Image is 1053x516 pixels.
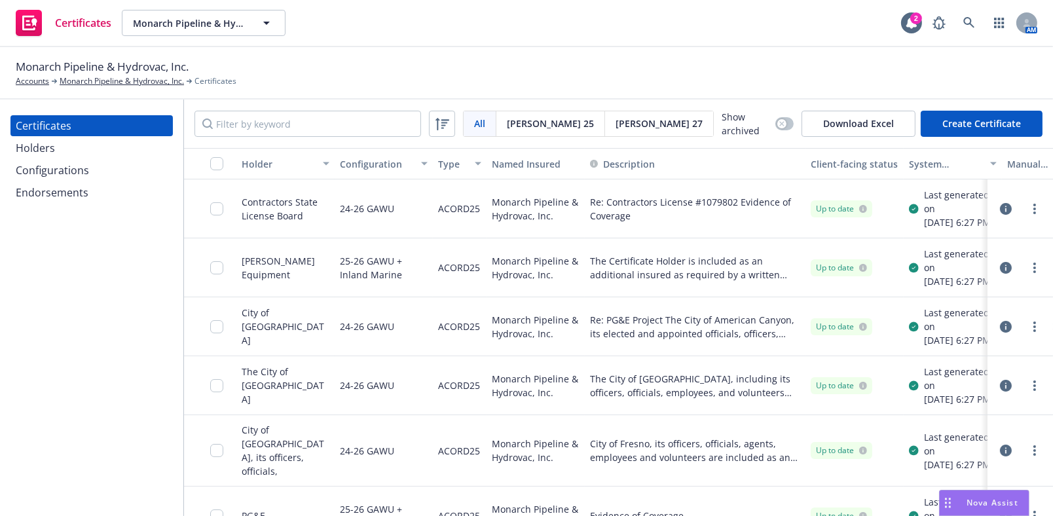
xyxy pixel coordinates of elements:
div: 24-26 GAWU [340,364,394,407]
button: Named Insured [487,148,585,179]
div: 24-26 GAWU [340,423,394,478]
div: ACORD25 [438,423,480,478]
button: Re: Contractors License #1079802 Evidence of Coverage [590,195,800,223]
div: [DATE] 6:27 PM [924,215,997,229]
span: Nova Assist [967,497,1018,508]
div: Contractors State License Board [242,195,329,223]
span: [PERSON_NAME] 25 [507,117,594,130]
div: Up to date [816,262,867,274]
input: Filter by keyword [194,111,421,137]
div: Monarch Pipeline & Hydrovac, Inc. [487,356,585,415]
span: Monarch Pipeline & Hydrovac, Inc. [133,16,246,30]
a: Configurations [10,160,173,181]
div: Configuration [340,157,413,171]
div: Up to date [816,203,867,215]
a: Certificates [10,5,117,41]
div: ACORD25 [438,187,480,230]
button: Description [590,157,655,171]
button: Holder [236,148,335,179]
button: Download Excel [802,111,915,137]
div: [DATE] 6:27 PM [924,458,997,471]
input: Toggle Row Selected [210,444,223,457]
a: more [1027,260,1043,276]
div: Monarch Pipeline & Hydrovac, Inc. [487,297,585,356]
button: Monarch Pipeline & Hydrovac, Inc. [122,10,286,36]
div: Monarch Pipeline & Hydrovac, Inc. [487,415,585,487]
div: Last generated on [924,247,997,274]
a: more [1027,443,1043,458]
a: Accounts [16,75,49,87]
div: [DATE] 6:27 PM [924,274,997,288]
div: 2 [910,12,922,24]
div: City of [GEOGRAPHIC_DATA], its officers, officials, [242,423,329,478]
div: Client-facing status [811,157,898,171]
button: Nova Assist [939,490,1029,516]
div: 24-26 GAWU [340,187,394,230]
a: Endorsements [10,182,173,203]
a: more [1027,378,1043,394]
button: Client-facing status [805,148,904,179]
div: Last generated on [924,365,997,392]
div: Up to date [816,321,867,333]
a: Holders [10,138,173,158]
div: [DATE] 6:27 PM [924,333,997,347]
input: Toggle Row Selected [210,320,223,333]
div: Certificates [16,115,71,136]
a: Search [956,10,982,36]
span: Monarch Pipeline & Hydrovac, Inc. [16,58,189,75]
div: Up to date [816,380,867,392]
button: Configuration [335,148,433,179]
div: Last generated on [924,430,997,458]
a: Monarch Pipeline & Hydrovac, Inc. [60,75,184,87]
div: Monarch Pipeline & Hydrovac, Inc. [487,238,585,297]
button: City of Fresno, its officers, officials, agents, employees and volunteers are included as an addi... [590,437,800,464]
div: Named Insured [492,157,580,171]
div: [DATE] 6:27 PM [924,392,997,406]
div: Holder [242,157,315,171]
span: [PERSON_NAME] 27 [616,117,703,130]
a: more [1027,201,1043,217]
button: Type [433,148,487,179]
input: Toggle Row Selected [210,202,223,215]
a: Report a Bug [926,10,952,36]
span: All [474,117,485,130]
div: Holders [16,138,55,158]
div: Configurations [16,160,89,181]
input: Toggle Row Selected [210,379,223,392]
button: The City of [GEOGRAPHIC_DATA], including its officers, officials, employees, and volunteers are i... [590,372,800,399]
div: The City of [GEOGRAPHIC_DATA] [242,365,329,406]
div: 24-26 GAWU [340,305,394,348]
div: System certificate last generated [909,157,982,171]
div: Endorsements [16,182,88,203]
div: City of [GEOGRAPHIC_DATA] [242,306,329,347]
a: Switch app [986,10,1012,36]
a: Certificates [10,115,173,136]
button: Re: PG&E Project The City of American Canyon, its elected and appointed officials, officers, atto... [590,313,800,341]
div: Up to date [816,445,867,456]
div: Monarch Pipeline & Hydrovac, Inc. [487,179,585,238]
input: Select all [210,157,223,170]
div: ACORD25 [438,364,480,407]
div: [PERSON_NAME] Equipment [242,254,329,282]
div: ACORD25 [438,246,480,289]
span: Show archived [722,110,770,138]
div: Last generated on [924,306,997,333]
button: System certificate last generated [904,148,1002,179]
div: 25-26 GAWU + Inland Marine [340,246,428,289]
button: Create Certificate [921,111,1043,137]
input: Toggle Row Selected [210,261,223,274]
span: Certificates [194,75,236,87]
a: more [1027,319,1043,335]
button: The Certificate Holder is included as an additional insured as required by a written contract wit... [590,254,800,282]
div: Last generated on [924,188,997,215]
div: Type [438,157,467,171]
div: ACORD25 [438,305,480,348]
span: Certificates [55,18,111,28]
div: Drag to move [940,490,956,515]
